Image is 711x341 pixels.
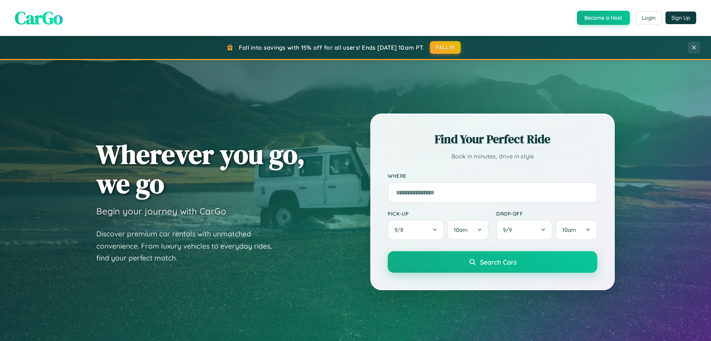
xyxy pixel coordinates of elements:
[239,44,424,51] span: Fall into savings with 15% off for all users! Ends [DATE] 10am PT.
[388,251,597,273] button: Search Cars
[388,173,597,179] label: Where
[388,210,489,217] label: Pick-up
[447,220,489,240] button: 10am
[388,220,444,240] button: 9/8
[96,140,305,198] h1: Wherever you go, we go
[496,210,597,217] label: Drop-off
[562,226,576,233] span: 10am
[454,226,468,233] span: 10am
[577,11,630,25] button: Become a Host
[388,131,597,147] h2: Find Your Perfect Ride
[96,206,226,217] h3: Begin your journey with CarGo
[665,12,696,24] button: Sign Up
[388,151,597,162] p: Book in minutes, drive in style
[503,226,515,233] span: 9 / 9
[430,41,461,54] button: FALL15
[635,11,662,24] button: Login
[96,228,281,264] p: Discover premium car rentals with unmatched convenience. From luxury vehicles to everyday rides, ...
[496,220,553,240] button: 9/9
[480,258,517,266] span: Search Cars
[15,6,63,30] span: CarGo
[394,226,407,233] span: 9 / 8
[555,220,597,240] button: 10am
